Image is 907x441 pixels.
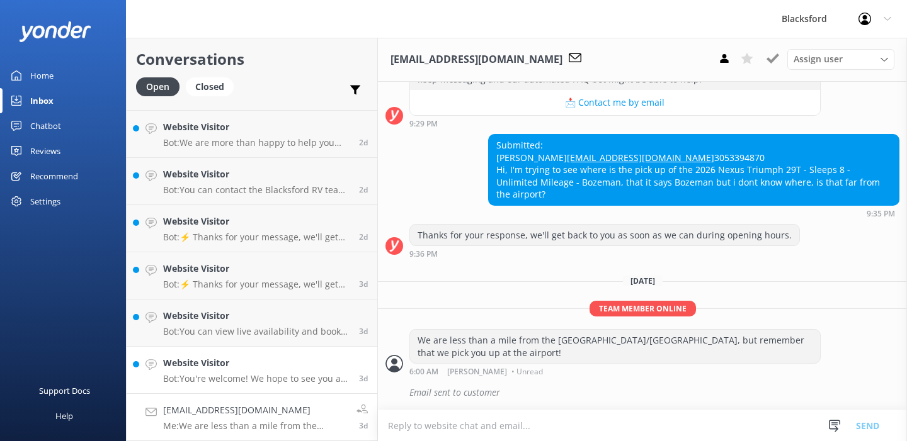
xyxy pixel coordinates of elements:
[359,373,368,384] span: Aug 29 2025 06:25am (UTC -06:00) America/Chihuahua
[30,138,60,164] div: Reviews
[136,79,186,93] a: Open
[867,210,895,218] strong: 9:35 PM
[567,152,714,164] a: [EMAIL_ADDRESS][DOMAIN_NAME]
[127,252,377,299] a: Website VisitorBot:⚡ Thanks for your message, we'll get back to you as soon as we can. You're als...
[163,184,350,196] p: Bot: You can contact the Blacksford RV team at [PHONE_NUMBER] (ext. 805 for Spanish), or by filli...
[787,49,894,69] div: Assign User
[127,347,377,394] a: Website VisitorBot:You're welcome! We hope to see you at [GEOGRAPHIC_DATA] soon!3d
[186,79,240,93] a: Closed
[55,403,73,428] div: Help
[163,120,350,134] h4: Website Visitor
[410,90,820,115] button: 📩 Contact me by email
[163,420,347,432] p: Me: We are less than a mile from the [GEOGRAPHIC_DATA]/[GEOGRAPHIC_DATA], but remember that we pi...
[30,113,61,138] div: Chatbot
[163,326,350,337] p: Bot: You can view live availability and book your RV online by visiting [URL][DOMAIN_NAME]. You c...
[409,382,899,403] div: Email sent to customer
[163,232,350,243] p: Bot: ⚡ Thanks for your message, we'll get back to you as soon as we can. You're also welcome to k...
[385,382,899,403] div: 2025-08-29T12:03:21.117
[163,356,350,370] h4: Website Visitor
[410,225,799,246] div: Thanks for your response, we'll get back to you as soon as we can during opening hours.
[30,63,54,88] div: Home
[163,403,347,417] h4: [EMAIL_ADDRESS][DOMAIN_NAME]
[410,330,820,363] div: We are less than a mile from the [GEOGRAPHIC_DATA]/[GEOGRAPHIC_DATA], but remember that we pick y...
[127,394,377,441] a: [EMAIL_ADDRESS][DOMAIN_NAME]Me:We are less than a mile from the [GEOGRAPHIC_DATA]/[GEOGRAPHIC_DAT...
[409,250,438,258] strong: 9:36 PM
[30,189,60,214] div: Settings
[163,279,350,290] p: Bot: ⚡ Thanks for your message, we'll get back to you as soon as we can. You're also welcome to k...
[127,111,377,158] a: Website VisitorBot:We are more than happy to help you choose which Rv is best for you! Take our "...
[30,88,54,113] div: Inbox
[359,184,368,195] span: Aug 29 2025 01:50pm (UTC -06:00) America/Chihuahua
[127,158,377,205] a: Website VisitorBot:You can contact the Blacksford RV team at [PHONE_NUMBER] (ext. 805 for Spanish...
[359,137,368,148] span: Aug 29 2025 05:07pm (UTC -06:00) America/Chihuahua
[30,164,78,189] div: Recommend
[794,52,843,66] span: Assign user
[409,119,821,128] div: Aug 28 2025 09:29pm (UTC -06:00) America/Chihuahua
[39,378,90,403] div: Support Docs
[163,309,350,323] h4: Website Visitor
[186,77,234,96] div: Closed
[163,137,350,148] p: Bot: We are more than happy to help you choose which Rv is best for you! Take our "Which RV is be...
[590,301,696,316] span: Team member online
[409,368,438,376] strong: 6:00 AM
[127,299,377,347] a: Website VisitorBot:You can view live availability and book your RV online by visiting [URL][DOMAI...
[623,276,663,286] span: [DATE]
[127,205,377,252] a: Website VisitorBot:⚡ Thanks for your message, we'll get back to you as soon as we can. You're als...
[488,209,899,218] div: Aug 28 2025 09:35pm (UTC -06:00) America/Chihuahua
[136,47,368,71] h2: Conversations
[359,279,368,289] span: Aug 29 2025 08:13am (UTC -06:00) America/Chihuahua
[136,77,180,96] div: Open
[359,326,368,337] span: Aug 29 2025 07:01am (UTC -06:00) America/Chihuahua
[359,420,368,431] span: Aug 29 2025 06:00am (UTC -06:00) America/Chihuahua
[163,215,350,228] h4: Website Visitor
[163,373,350,384] p: Bot: You're welcome! We hope to see you at [GEOGRAPHIC_DATA] soon!
[163,167,350,181] h4: Website Visitor
[163,262,350,276] h4: Website Visitor
[19,21,91,42] img: yonder-white-logo.png
[409,249,800,258] div: Aug 28 2025 09:36pm (UTC -06:00) America/Chihuahua
[391,52,562,68] h3: [EMAIL_ADDRESS][DOMAIN_NAME]
[447,368,507,376] span: [PERSON_NAME]
[409,367,821,376] div: Aug 29 2025 06:00am (UTC -06:00) America/Chihuahua
[511,368,543,376] span: • Unread
[409,120,438,128] strong: 9:29 PM
[489,135,899,205] div: Submitted: [PERSON_NAME] 3053394870 Hi, I'm trying to see where is the pick up of the 2026 Nexus ...
[359,232,368,242] span: Aug 29 2025 01:11pm (UTC -06:00) America/Chihuahua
